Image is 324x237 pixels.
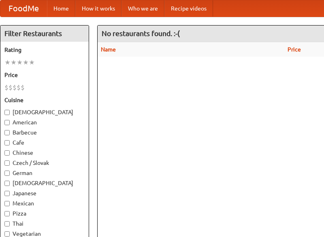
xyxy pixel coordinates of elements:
input: Pizza [4,211,10,216]
ng-pluralize: No restaurants found. :-( [102,30,180,37]
input: Barbecue [4,130,10,135]
a: How it works [75,0,122,17]
input: Chinese [4,150,10,156]
a: FoodMe [0,0,47,17]
input: Vegetarian [4,231,10,237]
a: Name [101,46,116,53]
input: American [4,120,10,125]
li: $ [21,83,25,92]
li: ★ [4,58,11,67]
input: [DEMOGRAPHIC_DATA] [4,110,10,115]
input: Cafe [4,140,10,145]
input: Thai [4,221,10,226]
a: Recipe videos [164,0,213,17]
input: Mexican [4,201,10,206]
input: [DEMOGRAPHIC_DATA] [4,181,10,186]
label: American [4,118,85,126]
input: Japanese [4,191,10,196]
li: ★ [29,58,35,67]
a: Who we are [122,0,164,17]
label: Thai [4,220,85,228]
li: $ [13,83,17,92]
label: Mexican [4,199,85,207]
a: Price [288,46,301,53]
label: German [4,169,85,177]
label: Barbecue [4,128,85,137]
label: Pizza [4,209,85,218]
label: [DEMOGRAPHIC_DATA] [4,108,85,116]
li: $ [9,83,13,92]
h5: Price [4,71,85,79]
li: $ [17,83,21,92]
h5: Rating [4,46,85,54]
a: Home [47,0,75,17]
label: Czech / Slovak [4,159,85,167]
input: German [4,171,10,176]
input: Czech / Slovak [4,160,10,166]
li: ★ [17,58,23,67]
h5: Cuisine [4,96,85,104]
li: ★ [23,58,29,67]
label: Japanese [4,189,85,197]
label: Chinese [4,149,85,157]
h4: Filter Restaurants [0,26,89,42]
label: [DEMOGRAPHIC_DATA] [4,179,85,187]
label: Cafe [4,139,85,147]
li: ★ [11,58,17,67]
li: $ [4,83,9,92]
